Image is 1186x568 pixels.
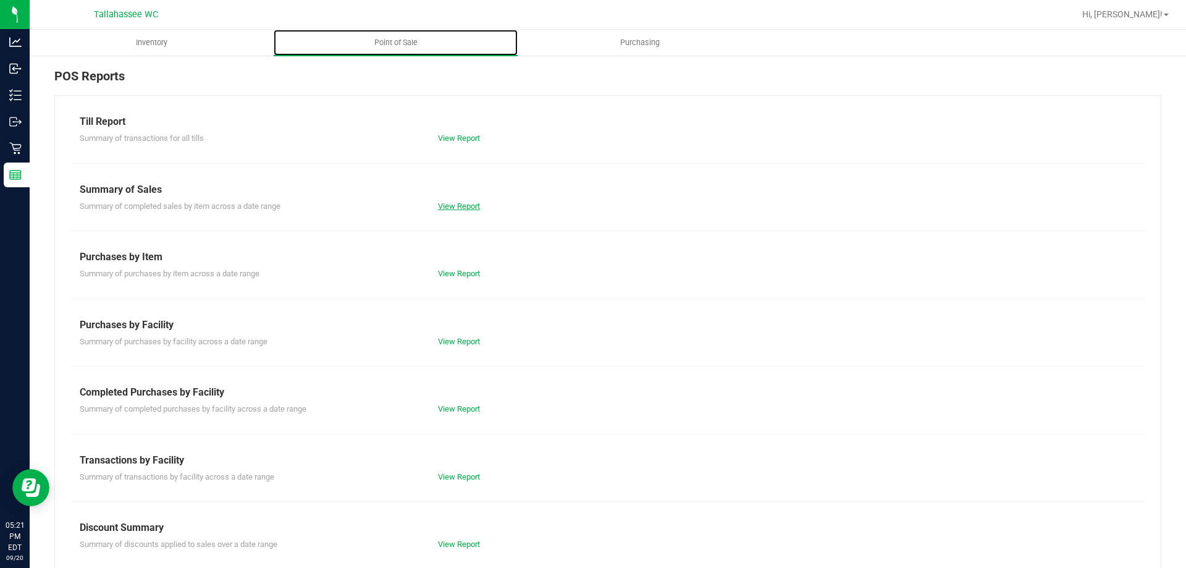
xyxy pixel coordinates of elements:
a: View Report [438,404,480,413]
span: Purchasing [604,37,676,48]
div: Completed Purchases by Facility [80,385,1136,400]
div: POS Reports [54,67,1161,95]
p: 09/20 [6,553,24,562]
iframe: Resource center [12,469,49,506]
inline-svg: Inventory [9,89,22,101]
span: Inventory [119,37,184,48]
span: Tallahassee WC [94,9,158,20]
span: Hi, [PERSON_NAME]! [1082,9,1163,19]
div: Discount Summary [80,520,1136,535]
inline-svg: Analytics [9,36,22,48]
a: Point of Sale [274,30,518,56]
span: Summary of transactions by facility across a date range [80,472,274,481]
inline-svg: Inbound [9,62,22,75]
div: Purchases by Item [80,250,1136,265]
span: Summary of completed sales by item across a date range [80,201,280,211]
span: Summary of purchases by facility across a date range [80,337,267,346]
a: Purchasing [518,30,762,56]
div: Purchases by Facility [80,318,1136,333]
a: View Report [438,269,480,278]
span: Point of Sale [358,37,434,48]
span: Summary of purchases by item across a date range [80,269,259,278]
div: Transactions by Facility [80,453,1136,468]
div: Summary of Sales [80,182,1136,197]
inline-svg: Retail [9,142,22,155]
a: Inventory [30,30,274,56]
a: View Report [438,540,480,549]
a: View Report [438,201,480,211]
inline-svg: Outbound [9,116,22,128]
a: View Report [438,134,480,143]
span: Summary of transactions for all tills [80,134,204,143]
a: View Report [438,472,480,481]
p: 05:21 PM EDT [6,520,24,553]
inline-svg: Reports [9,169,22,181]
div: Till Report [80,114,1136,129]
a: View Report [438,337,480,346]
span: Summary of discounts applied to sales over a date range [80,540,277,549]
span: Summary of completed purchases by facility across a date range [80,404,306,413]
